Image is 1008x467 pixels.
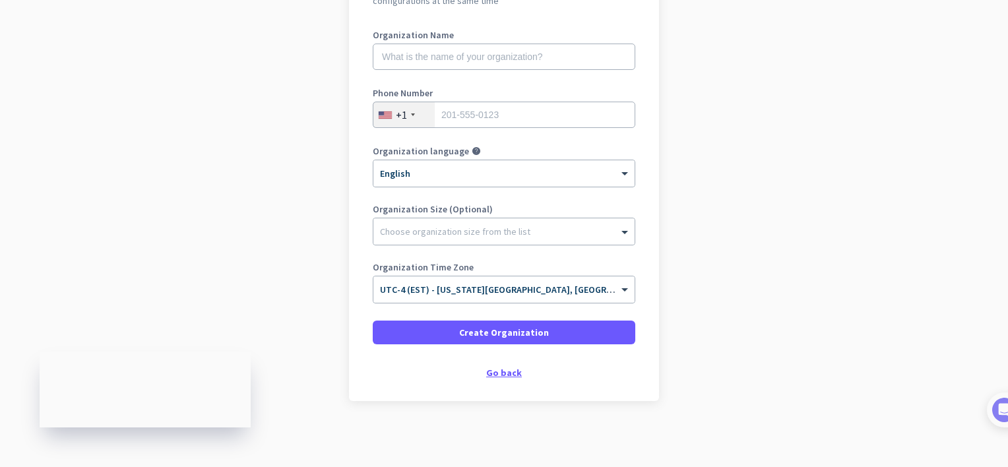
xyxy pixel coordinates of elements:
[373,368,635,377] div: Go back
[373,146,469,156] label: Organization language
[373,44,635,70] input: What is the name of your organization?
[373,102,635,128] input: 201-555-0123
[459,326,549,339] span: Create Organization
[373,263,635,272] label: Organization Time Zone
[373,88,635,98] label: Phone Number
[373,204,635,214] label: Organization Size (Optional)
[472,146,481,156] i: help
[373,30,635,40] label: Organization Name
[40,352,251,427] iframe: Insightful Status
[373,321,635,344] button: Create Organization
[396,108,407,121] div: +1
